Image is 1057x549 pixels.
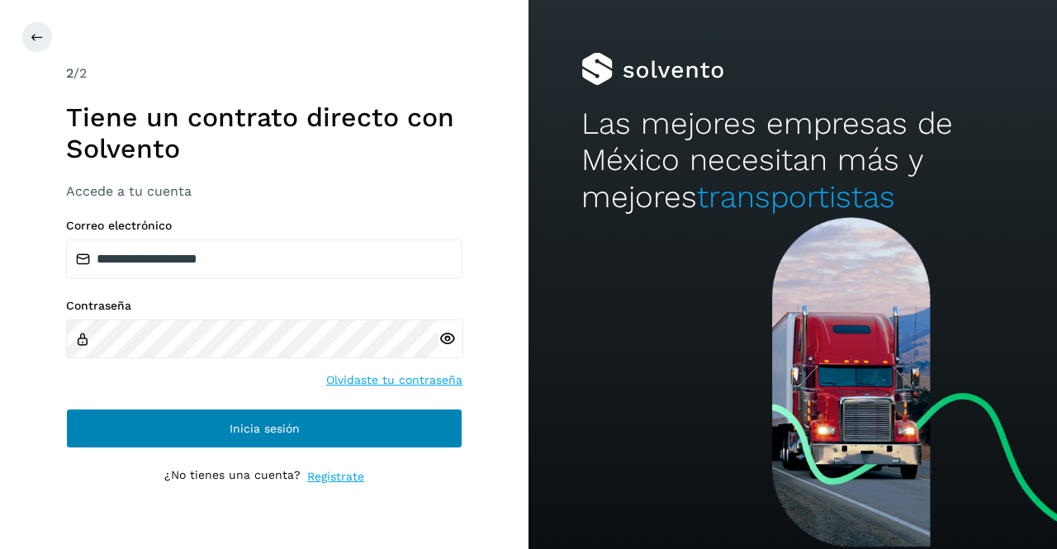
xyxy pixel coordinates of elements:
[66,219,462,233] label: Correo electrónico
[66,64,462,83] div: /2
[66,299,462,313] label: Contraseña
[66,409,462,448] button: Inicia sesión
[164,468,301,485] p: ¿No tienes una cuenta?
[581,106,1004,215] h2: Las mejores empresas de México necesitan más y mejores
[66,183,462,199] h3: Accede a tu cuenta
[307,468,364,485] a: Regístrate
[697,179,895,215] span: transportistas
[326,372,462,389] a: Olvidaste tu contraseña
[66,102,462,165] h1: Tiene un contrato directo con Solvento
[66,65,73,81] span: 2
[230,423,300,434] span: Inicia sesión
